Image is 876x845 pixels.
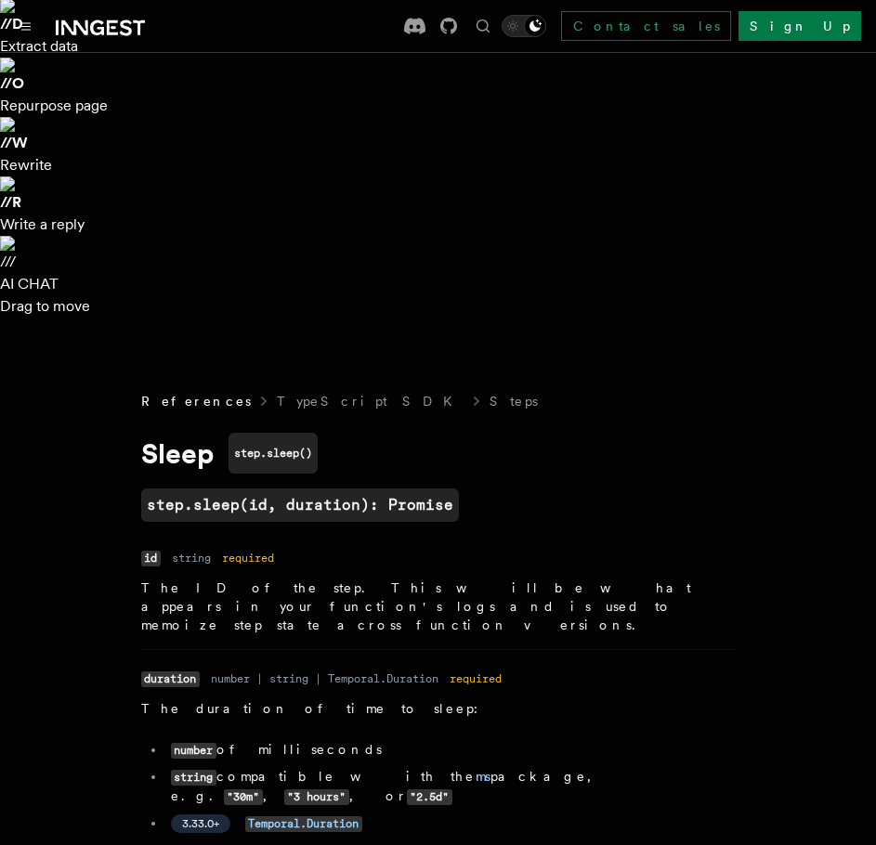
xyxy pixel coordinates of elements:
span: References [141,392,251,410]
code: id [141,551,161,566]
code: Temporal.Duration [245,816,362,832]
dd: required [222,551,274,565]
code: number [171,743,216,759]
a: step.sleep(id, duration): Promise [141,488,459,522]
dd: number | string | Temporal.Duration [211,671,438,686]
a: ms [476,769,490,784]
li: of milliseconds [165,740,736,760]
a: TypeScript SDK [277,392,464,410]
code: step.sleep() [229,433,318,474]
code: string [171,770,216,786]
p: The duration of time to sleep: [141,699,736,718]
code: "30m" [224,789,263,805]
code: "2.5d" [407,789,452,805]
code: "3 hours" [284,789,349,805]
p: The ID of the step. This will be what appears in your function's logs and is used to memoize step... [141,578,736,634]
code: duration [141,671,200,687]
span: 3.33.0+ [182,816,219,831]
dd: string [172,551,211,565]
dd: required [450,671,502,686]
li: compatible with the package, e.g. , , or [165,767,736,806]
h1: Sleep [141,433,736,474]
a: Steps [490,392,538,410]
a: Temporal.Duration [245,815,362,830]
